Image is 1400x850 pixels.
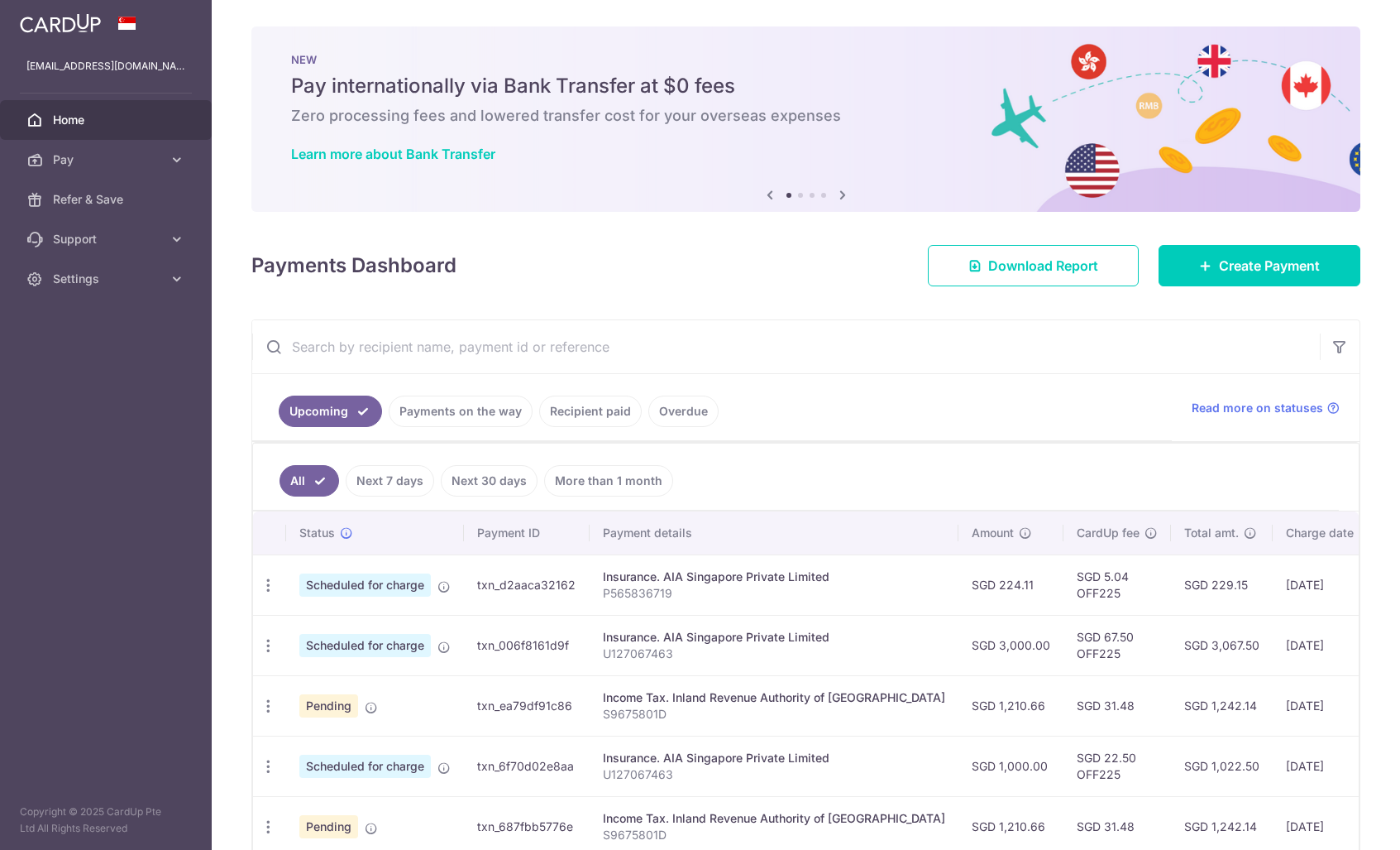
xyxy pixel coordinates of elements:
span: Create Payment [1219,256,1320,276]
span: Home [53,112,162,128]
td: [DATE] [1273,615,1385,675]
span: Pending [299,815,358,838]
td: [DATE] [1273,555,1385,615]
span: Download Report [988,256,1098,276]
div: Income Tax. Inland Revenue Authority of [GEOGRAPHIC_DATA] [603,689,945,706]
span: Settings [53,271,162,287]
td: SGD 224.11 [958,555,1063,615]
h4: Payments Dashboard [251,251,456,281]
img: Bank transfer banner [251,26,1360,212]
td: txn_ea79df91c86 [464,675,590,736]
td: SGD 229.15 [1171,555,1273,615]
a: Upcoming [279,396,382,427]
td: SGD 3,067.50 [1171,615,1273,675]
a: Create Payment [1159,245,1360,286]
a: Next 30 days [441,465,538,497]
td: txn_006f8161d9f [464,615,590,675]
a: Next 7 days [346,465,434,497]
p: S9675801D [603,827,945,843]
th: Payment ID [464,511,590,555]
span: Pay [53,151,162,168]
a: All [280,465,339,497]
span: Support [53,231,162,247]
td: SGD 1,210.66 [958,675,1063,736]
a: Overdue [648,396,719,427]
td: [DATE] [1273,675,1385,736]
td: SGD 1,000.00 [958,736,1063,796]
a: More than 1 month [544,465,673,497]
a: Recipient paid [539,396,642,427]
a: Read more on statuses [1192,400,1340,416]
p: U127067463 [603,646,945,662]
td: SGD 67.50 OFF225 [1063,615,1171,675]
a: Learn more about Bank Transfer [291,146,495,162]
td: SGD 3,000.00 [958,615,1063,675]
span: Pending [299,694,358,718]
p: U127067463 [603,766,945,783]
img: CardUp [20,13,101,33]
div: Insurance. AIA Singapore Private Limited [603,569,945,585]
div: Insurance. AIA Singapore Private Limited [603,750,945,766]
span: Amount [972,525,1014,541]
span: Charge date [1286,525,1354,541]
p: [EMAIL_ADDRESS][DOMAIN_NAME] [26,58,185,74]
h5: Pay internationally via Bank Transfer at $0 fees [291,73,1321,99]
td: SGD 22.50 OFF225 [1063,736,1171,796]
th: Payment details [590,511,958,555]
p: NEW [291,53,1321,66]
h6: Zero processing fees and lowered transfer cost for your overseas expenses [291,106,1321,126]
span: CardUp fee [1077,525,1140,541]
span: Total amt. [1184,525,1239,541]
span: Scheduled for charge [299,634,431,657]
a: Payments on the way [389,396,533,427]
span: Refer & Save [53,191,162,208]
div: Insurance. AIA Singapore Private Limited [603,629,945,646]
p: P565836719 [603,585,945,602]
span: Scheduled for charge [299,755,431,778]
td: txn_d2aaca32162 [464,555,590,615]
td: SGD 1,022.50 [1171,736,1273,796]
input: Search by recipient name, payment id or reference [252,320,1320,373]
span: Status [299,525,335,541]
td: SGD 1,242.14 [1171,675,1273,736]
span: Read more on statuses [1192,400,1323,416]
p: S9675801D [603,706,945,723]
td: txn_6f70d02e8aa [464,736,590,796]
span: Scheduled for charge [299,574,431,597]
td: [DATE] [1273,736,1385,796]
a: Download Report [928,245,1139,286]
td: SGD 31.48 [1063,675,1171,736]
td: SGD 5.04 OFF225 [1063,555,1171,615]
div: Income Tax. Inland Revenue Authority of [GEOGRAPHIC_DATA] [603,810,945,827]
